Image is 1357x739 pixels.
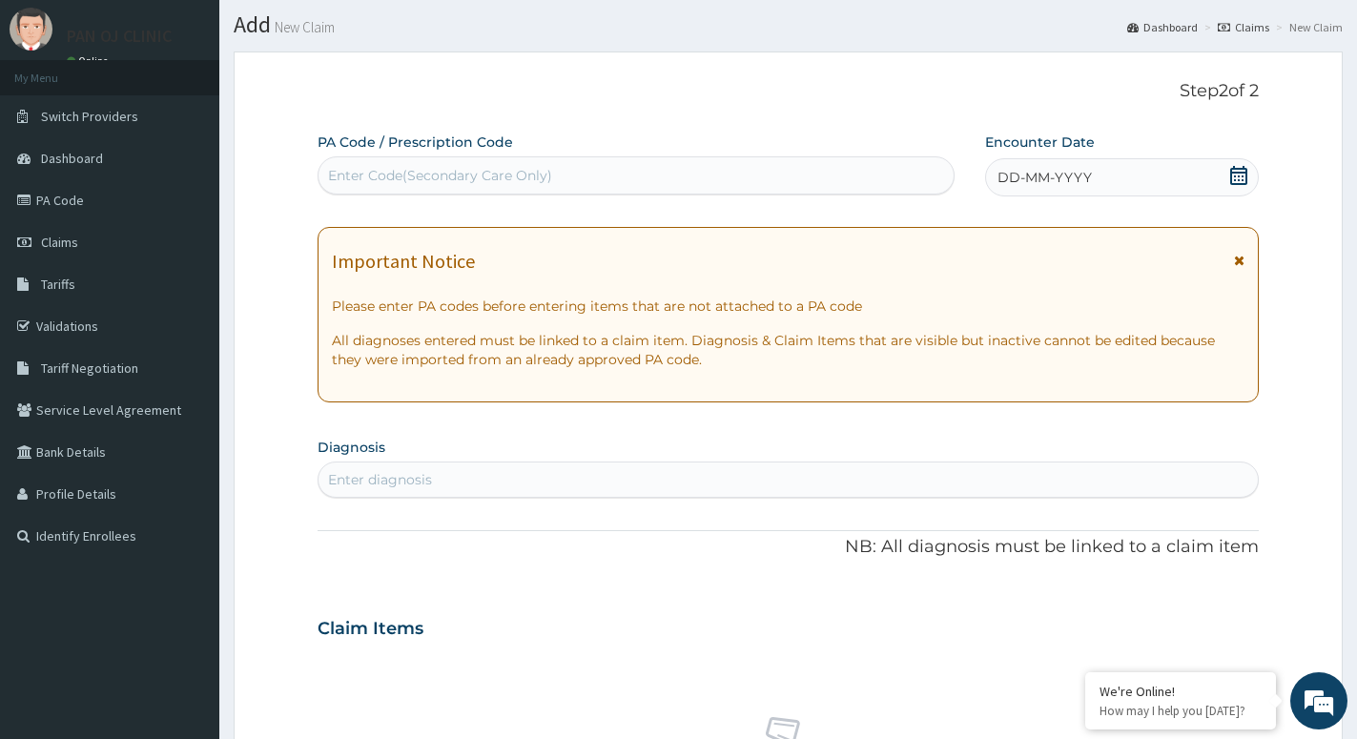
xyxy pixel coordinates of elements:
[41,150,103,167] span: Dashboard
[41,359,138,377] span: Tariff Negotiation
[234,12,1343,37] h1: Add
[997,168,1092,187] span: DD-MM-YYYY
[99,107,320,132] div: Chat with us now
[318,133,513,152] label: PA Code / Prescription Code
[318,619,423,640] h3: Claim Items
[41,108,138,125] span: Switch Providers
[328,470,432,489] div: Enter diagnosis
[332,251,475,272] h1: Important Notice
[332,331,1244,369] p: All diagnoses entered must be linked to a claim item. Diagnosis & Claim Items that are visible bu...
[985,133,1095,152] label: Encounter Date
[41,234,78,251] span: Claims
[10,8,52,51] img: User Image
[67,28,172,45] p: PAN OJ CLINIC
[41,276,75,293] span: Tariffs
[328,166,552,185] div: Enter Code(Secondary Care Only)
[35,95,77,143] img: d_794563401_company_1708531726252_794563401
[313,10,359,55] div: Minimize live chat window
[67,54,113,68] a: Online
[332,297,1244,316] p: Please enter PA codes before entering items that are not attached to a PA code
[318,81,1259,102] p: Step 2 of 2
[10,521,363,587] textarea: Type your message and hit 'Enter'
[318,438,385,457] label: Diagnosis
[1100,703,1262,719] p: How may I help you today?
[1218,19,1269,35] a: Claims
[1100,683,1262,700] div: We're Online!
[1127,19,1198,35] a: Dashboard
[111,240,263,433] span: We're online!
[318,535,1259,560] p: NB: All diagnosis must be linked to a claim item
[271,20,335,34] small: New Claim
[1271,19,1343,35] li: New Claim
